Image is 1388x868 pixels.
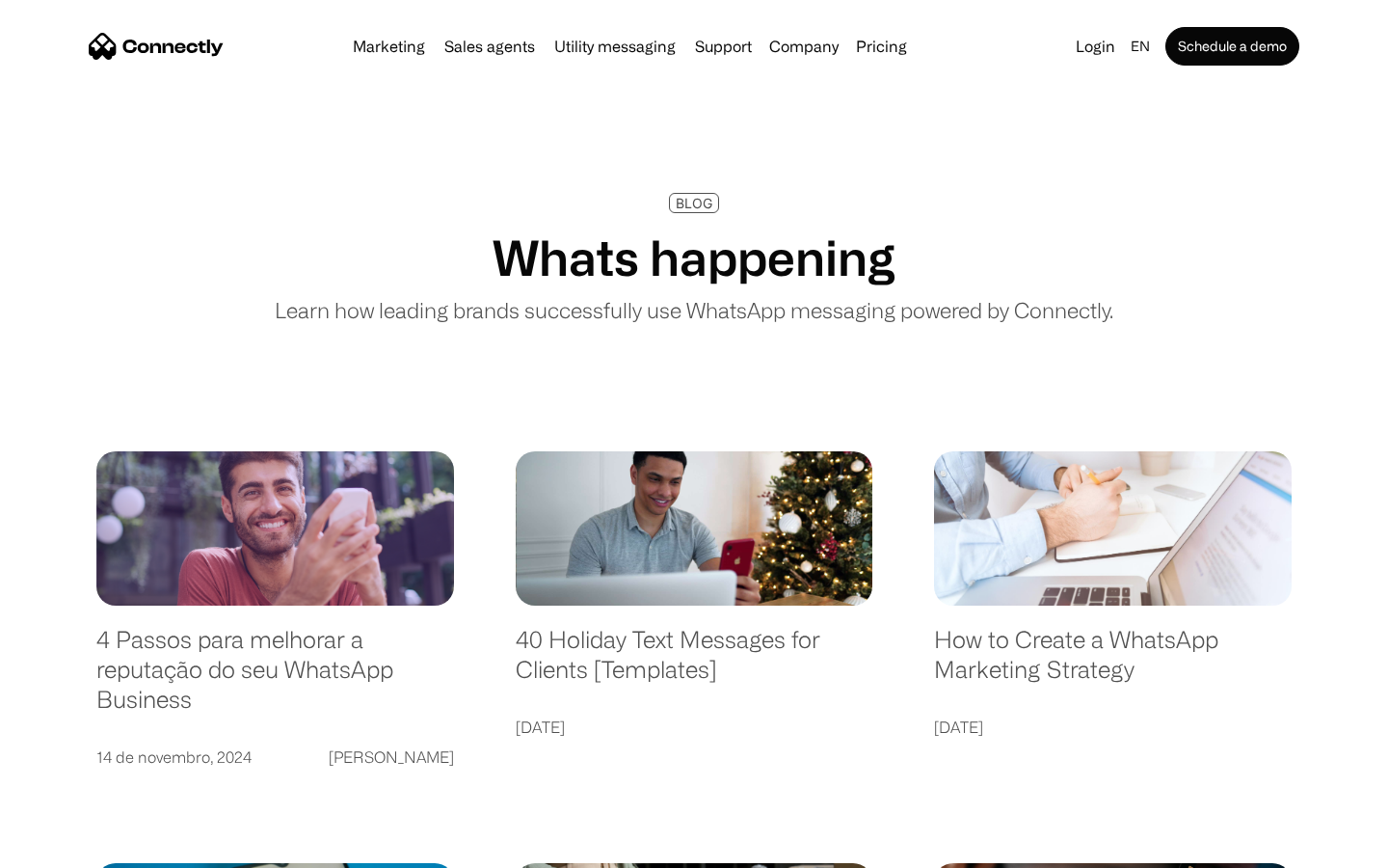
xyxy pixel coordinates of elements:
a: Pricing [848,39,915,54]
a: Schedule a demo [1165,27,1299,66]
p: Learn how leading brands successfully use WhatsApp messaging powered by Connectly. [275,294,1113,326]
div: BLOG [676,196,712,210]
div: [PERSON_NAME] [329,744,454,771]
div: [DATE] [934,714,983,741]
a: Utility messaging [547,39,683,54]
h1: Whats happening [493,229,895,286]
a: Support [687,39,760,54]
a: How to Create a WhatsApp Marketing Strategy [934,625,1292,703]
ul: Language list [39,834,116,861]
aside: Language selected: English [19,834,116,861]
a: Login [1068,33,1123,60]
div: [DATE] [516,714,565,741]
a: Marketing [345,39,433,54]
a: 4 Passos para melhorar a reputação do seu WhatsApp Business [96,625,454,733]
div: 14 de novembro, 2024 [96,744,252,771]
a: Sales agents [437,39,543,54]
div: Company [769,33,839,60]
a: 40 Holiday Text Messages for Clients [Templates] [516,625,873,703]
div: en [1131,33,1150,60]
